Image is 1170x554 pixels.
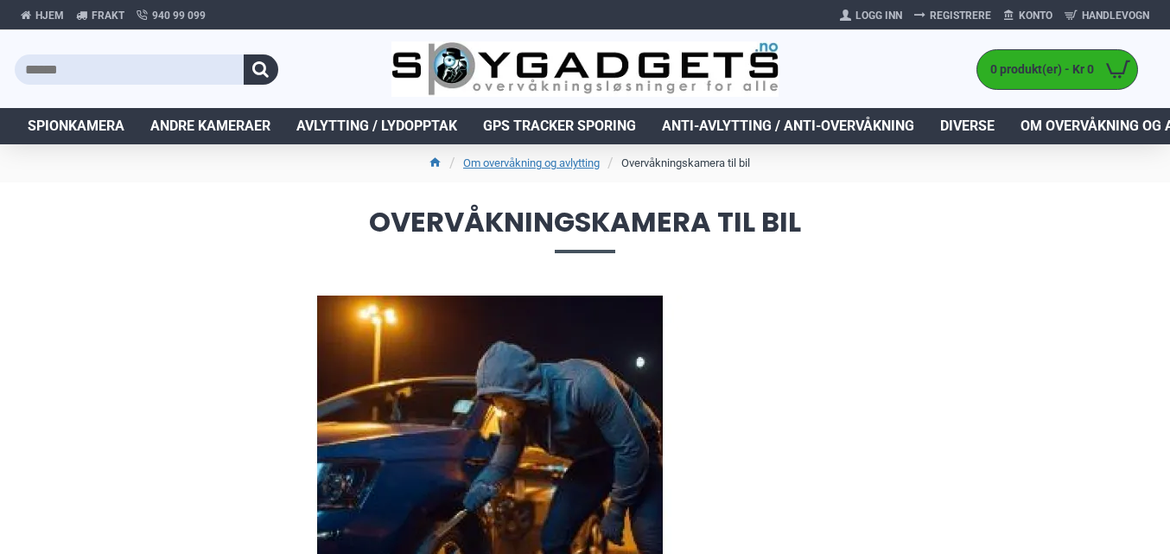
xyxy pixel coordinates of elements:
span: Konto [1019,8,1052,23]
span: Anti-avlytting / Anti-overvåkning [662,116,914,137]
img: SpyGadgets.no [391,41,779,98]
span: Avlytting / Lydopptak [296,116,457,137]
span: 0 produkt(er) - Kr 0 [977,60,1098,79]
a: Diverse [927,108,1008,144]
span: Handlevogn [1082,8,1149,23]
span: Hjem [35,8,64,23]
span: Diverse [940,116,995,137]
a: Logg Inn [834,2,908,29]
a: Spionkamera [15,108,137,144]
span: 940 99 099 [152,8,206,23]
a: Konto [997,2,1059,29]
span: Frakt [92,8,124,23]
span: GPS Tracker Sporing [483,116,636,137]
a: Om overvåkning og avlytting [463,155,600,172]
span: Overvåkningskamera til bil [17,208,1153,252]
a: Andre kameraer [137,108,283,144]
span: Spionkamera [28,116,124,137]
a: Handlevogn [1059,2,1155,29]
a: 0 produkt(er) - Kr 0 [977,50,1137,89]
span: Andre kameraer [150,116,270,137]
span: Logg Inn [855,8,902,23]
a: Avlytting / Lydopptak [283,108,470,144]
span: Registrere [930,8,991,23]
a: Anti-avlytting / Anti-overvåkning [649,108,927,144]
a: Registrere [908,2,997,29]
a: GPS Tracker Sporing [470,108,649,144]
